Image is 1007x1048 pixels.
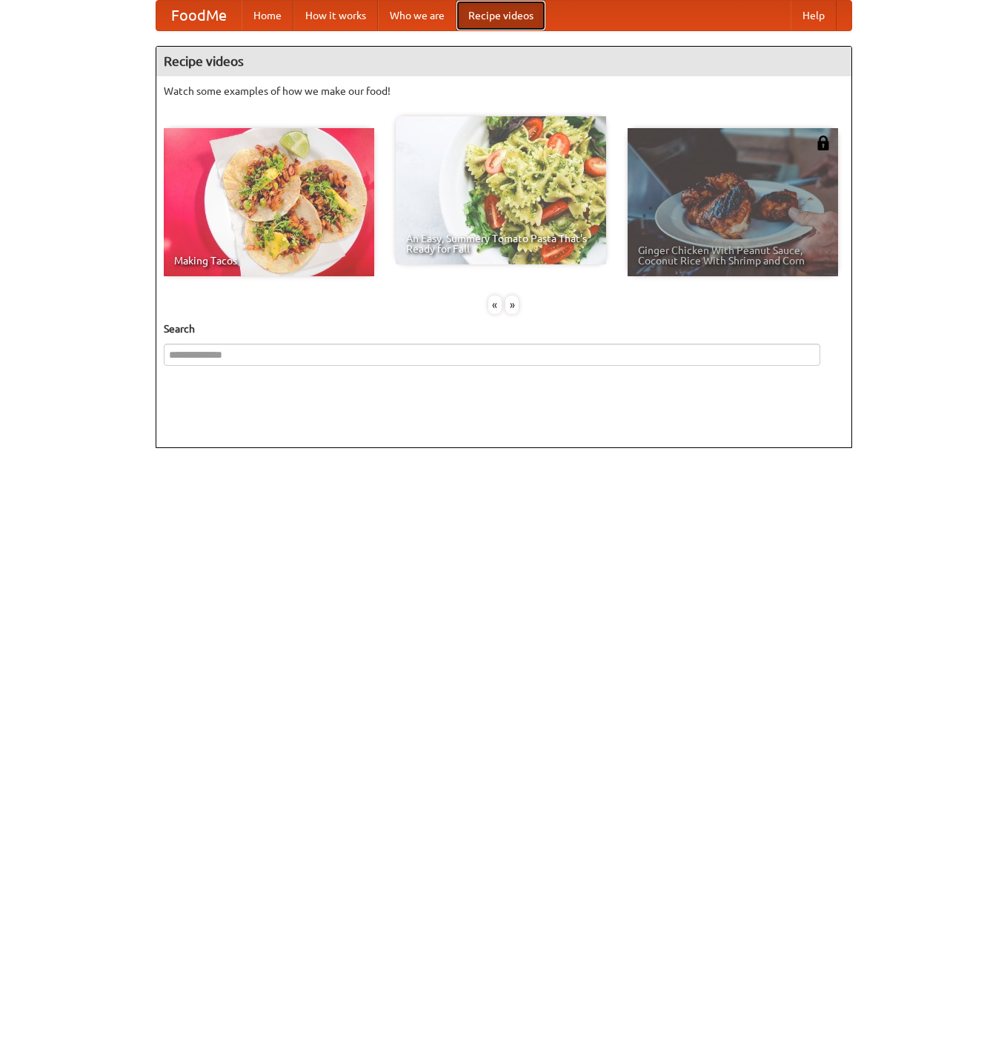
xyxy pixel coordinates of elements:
a: Recipe videos [456,1,545,30]
a: FoodMe [156,1,242,30]
p: Watch some examples of how we make our food! [164,84,844,99]
span: An Easy, Summery Tomato Pasta That's Ready for Fall [406,233,596,254]
a: An Easy, Summery Tomato Pasta That's Ready for Fall [396,116,606,264]
span: Making Tacos [174,256,364,266]
h5: Search [164,321,844,336]
div: « [488,296,502,314]
a: Who we are [378,1,456,30]
a: Help [791,1,837,30]
a: Making Tacos [164,128,374,276]
a: How it works [293,1,378,30]
h4: Recipe videos [156,47,851,76]
div: » [505,296,519,314]
a: Home [242,1,293,30]
img: 483408.png [816,136,831,150]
